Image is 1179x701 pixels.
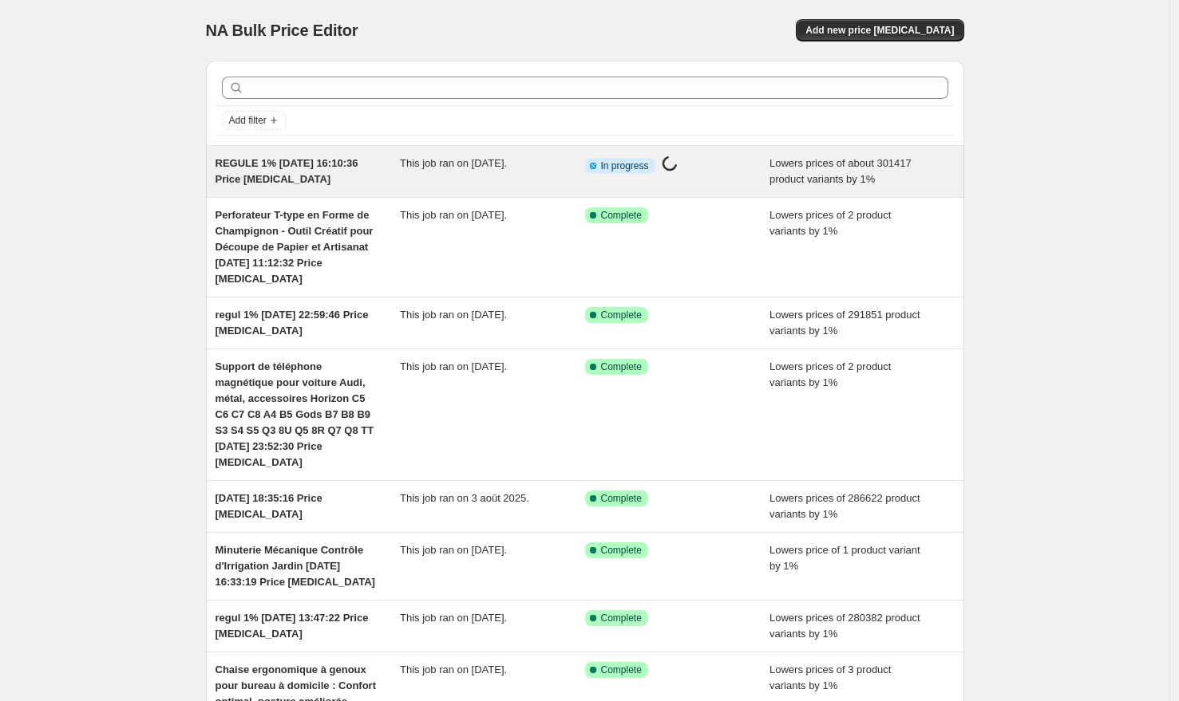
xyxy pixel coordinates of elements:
span: Complete [601,309,642,321]
span: REGULE 1% [DATE] 16:10:36 Price [MEDICAL_DATA] [216,157,358,185]
span: Complete [601,492,642,505]
span: Perforateur T-type en Forme de Champignon - Outil Créatif pour Découpe de Papier et Artisanat [DA... [216,209,374,285]
span: In progress [601,159,649,172]
span: This job ran on [DATE]. [400,157,507,169]
span: Lowers price of 1 product variant by 1% [770,544,920,572]
span: Lowers prices of 2 product variants by 1% [770,360,891,388]
span: regul 1% [DATE] 13:47:22 Price [MEDICAL_DATA] [216,612,369,640]
span: Complete [601,544,642,557]
span: This job ran on [DATE]. [400,664,507,675]
span: This job ran on [DATE]. [400,544,507,556]
span: This job ran on [DATE]. [400,612,507,624]
span: Add new price [MEDICAL_DATA] [805,24,954,37]
span: This job ran on [DATE]. [400,309,507,321]
span: Add filter [229,114,267,127]
span: This job ran on 3 août 2025. [400,492,529,504]
span: Lowers prices of 2 product variants by 1% [770,209,891,237]
span: [DATE] 18:35:16 Price [MEDICAL_DATA] [216,492,322,520]
button: Add new price [MEDICAL_DATA] [796,19,963,41]
span: Complete [601,664,642,676]
span: This job ran on [DATE]. [400,209,507,221]
span: Lowers prices of 291851 product variants by 1% [770,309,920,337]
span: Support de téléphone magnétique pour voiture Audi, métal, accessoires Horizon C5 C6 C7 C8 A4 B5 G... [216,360,374,468]
span: This job ran on [DATE]. [400,360,507,372]
span: Lowers prices of 3 product variants by 1% [770,664,891,691]
span: NA Bulk Price Editor [206,22,358,39]
span: Lowers prices of 286622 product variants by 1% [770,492,920,520]
span: Complete [601,612,642,624]
span: Lowers prices of about 301417 product variants by 1% [770,157,912,185]
span: regul 1% [DATE] 22:59:46 Price [MEDICAL_DATA] [216,309,369,337]
span: Complete [601,360,642,373]
span: Minuterie Mécanique Contrôle d'Irrigation Jardin [DATE] 16:33:19 Price [MEDICAL_DATA] [216,544,375,588]
span: Lowers prices of 280382 product variants by 1% [770,612,920,640]
span: Complete [601,209,642,222]
button: Add filter [222,111,286,130]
